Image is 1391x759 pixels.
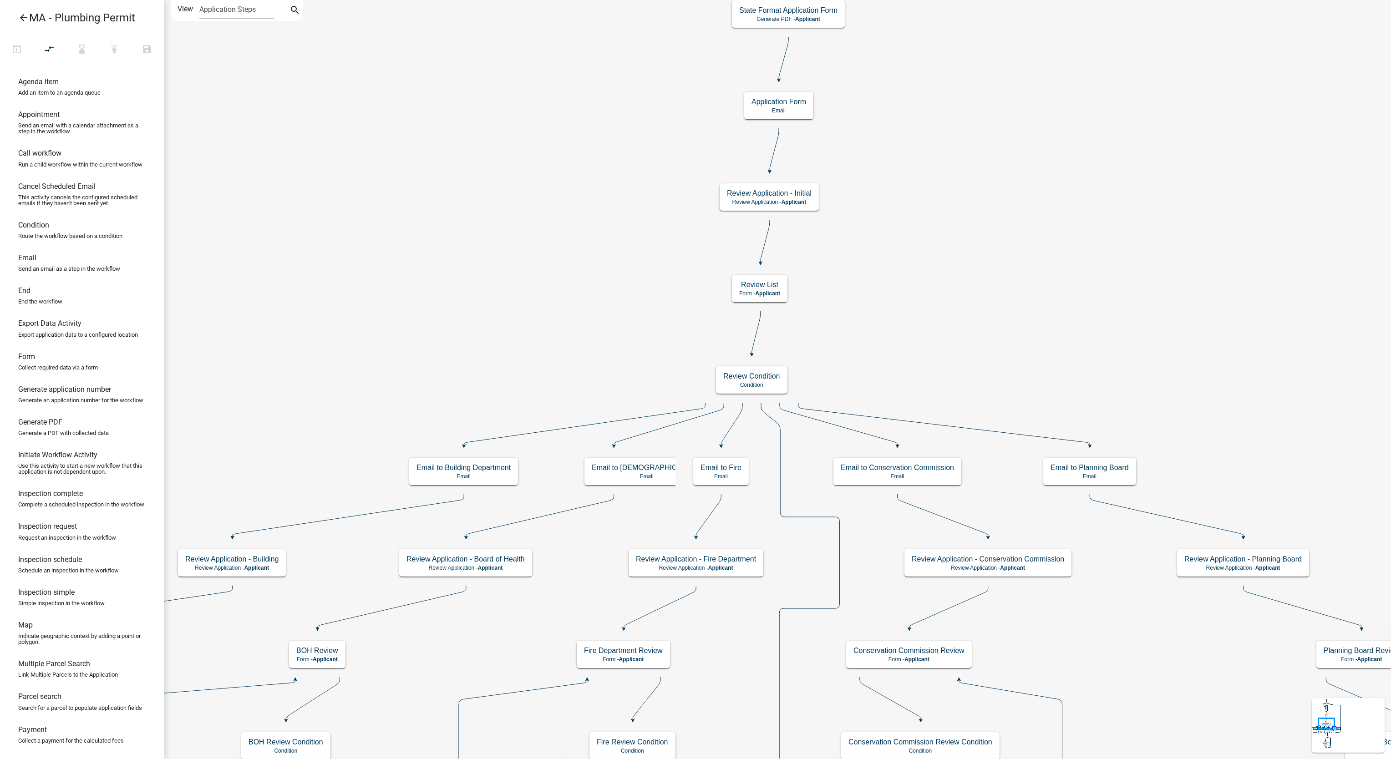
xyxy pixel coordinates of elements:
[701,463,741,472] h5: Email to Fire
[18,633,146,645] p: Indicate geographic context by adding a point or polygon.
[406,565,525,571] p: Review Application -
[18,286,30,295] h6: End
[244,565,269,571] span: Applicant
[619,656,644,663] span: Applicant
[853,656,965,663] p: Form -
[18,182,96,191] h6: Cancel Scheduled Email
[841,463,954,472] h5: Email to Conservation Commission
[592,473,701,480] p: Email
[18,332,138,338] p: Export application data to a configured location
[1000,565,1025,571] span: Applicant
[18,501,144,507] p: Complete a scheduled inspection in the workflow
[18,352,35,361] h6: Form
[296,656,338,663] p: Form -
[723,372,780,380] h5: Review Condition
[912,555,1064,563] h5: Review Application - Conservation Commission
[18,418,62,426] h6: Generate PDF
[7,7,149,28] a: MA - Plumbing Permit
[185,565,279,571] p: Review Application -
[66,40,98,60] button: Validating Workflow
[18,194,146,206] p: This activity cancels the configured scheduled emails if they haven't been sent yet.
[751,107,806,114] p: Email
[739,280,780,289] h5: Review List
[1184,555,1302,563] h5: Review Application - Planning Board
[11,44,22,56] i: open_in_browser
[708,565,733,571] span: Applicant
[18,659,90,668] h6: Multiple Parcel Search
[18,364,98,370] p: Collect required data via a form
[18,233,122,239] p: Route the workflow based on a condition
[597,738,668,746] h5: Fire Review Condition
[416,463,511,472] h5: Email to Building Department
[1051,463,1129,472] h5: Email to Planning Board
[18,463,146,475] p: Use this activity to start a new workflow that this application is not dependent upon.
[109,44,120,56] i: publish
[739,6,838,15] h5: State Format Application Form
[18,489,83,498] h6: Inspection complete
[584,656,663,663] p: Form -
[18,221,49,229] h6: Condition
[18,430,109,436] p: Generate a PDF with collected data
[1255,565,1280,571] span: Applicant
[18,299,62,304] p: End the workflow
[249,748,323,754] p: Condition
[18,162,142,167] p: Run a child workflow within the current workflow
[18,12,29,25] i: arrow_back
[33,40,66,60] button: Auto Layout
[185,555,279,563] h5: Review Application - Building
[739,290,780,297] p: Form -
[18,738,124,744] p: Collect a payment for the calculated fees
[142,44,152,56] i: save
[755,290,780,297] span: Applicant
[18,567,119,573] p: Schedule an inspection in the workflow
[848,748,992,754] p: Condition
[853,646,965,655] h5: Conservation Commission Review
[597,748,668,754] p: Condition
[18,555,82,564] h6: Inspection schedule
[723,382,780,388] p: Condition
[739,16,838,22] p: Generate PDF -
[584,646,663,655] h5: Fire Department Review
[727,189,812,197] h5: Review Application - Initial
[848,738,992,746] h5: Conservation Commission Review Condition
[751,97,806,106] h5: Application Form
[18,266,120,272] p: Send an email as a step in the workflow
[416,473,511,480] p: Email
[701,473,741,480] p: Email
[727,199,812,205] p: Review Application -
[1357,656,1382,663] span: Applicant
[98,40,131,60] button: Publish
[636,555,756,563] h5: Review Application - Fire Department
[313,656,338,663] span: Applicant
[18,149,61,157] h6: Call workflow
[18,588,75,597] h6: Inspection simple
[912,565,1064,571] p: Review Application -
[841,473,954,480] p: Email
[18,122,146,134] p: Send an email with a calendar attachment as a step in the workflow
[795,16,820,22] span: Applicant
[249,738,323,746] h5: BOH Review Condition
[289,5,300,17] i: search
[18,385,111,394] h6: Generate application number
[18,319,81,328] h6: Export Data Activity
[18,90,101,96] p: Add an item to an agenda queue
[18,600,105,606] p: Simple inspection in the workflow
[592,463,701,472] h5: Email to [DEMOGRAPHIC_DATA]
[478,565,503,571] span: Applicant
[76,44,87,56] i: hourglass_bottom
[44,44,55,56] i: compare_arrows
[18,725,47,734] h6: Payment
[18,705,142,711] p: Search for a parcel to populate application fields
[1051,473,1129,480] p: Email
[904,656,929,663] span: Applicant
[18,110,60,119] h6: Appointment
[782,199,807,205] span: Applicant
[0,40,163,62] div: Workflow actions
[636,565,756,571] p: Review Application -
[288,4,302,18] button: search
[0,40,33,60] button: Test Workflow
[18,535,116,541] p: Request an inspection in the workflow
[296,646,338,655] h5: BOH Review
[1184,565,1302,571] p: Review Application -
[406,555,525,563] h5: Review Application - Board of Health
